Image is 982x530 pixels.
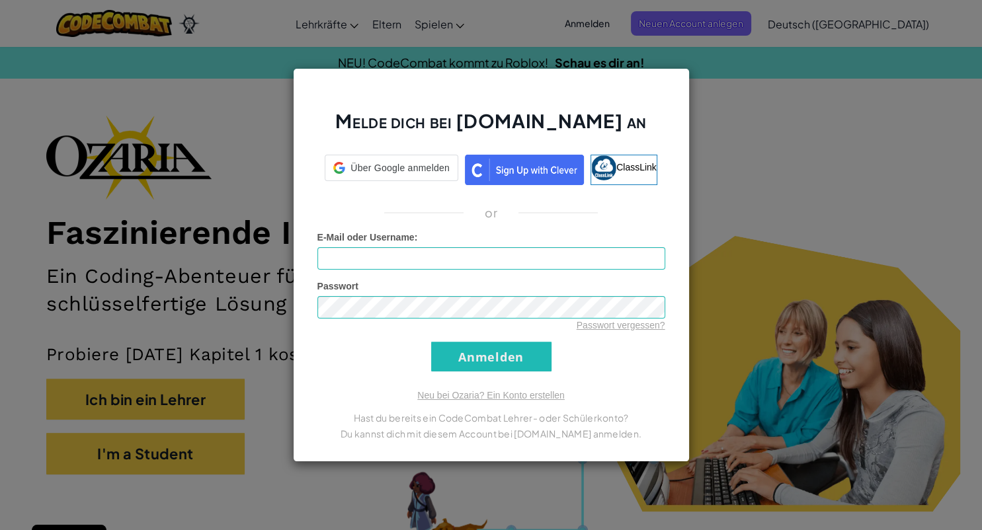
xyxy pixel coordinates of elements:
[325,155,458,185] a: Über Google anmelden
[431,342,552,371] input: Anmelden
[317,232,415,243] span: E-Mail oder Username
[317,108,665,147] h2: Melde dich bei [DOMAIN_NAME] an
[485,205,497,221] p: or
[325,155,458,181] div: Über Google anmelden
[417,390,565,400] a: Neu bei Ozaria? Ein Konto erstellen
[317,281,358,291] span: Passwort
[577,320,665,330] a: Passwort vergessen?
[317,231,418,244] label: :
[317,410,665,426] p: Hast du bereits ein CodeCombat Lehrer- oder Schülerkonto?
[591,155,616,180] img: classlink-logo-small.png
[465,155,584,185] img: clever_sso_button@2x.png
[350,161,450,174] span: Über Google anmelden
[616,162,657,172] span: ClassLink
[317,426,665,441] p: Du kannst dich mit diesem Account bei [DOMAIN_NAME] anmelden.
